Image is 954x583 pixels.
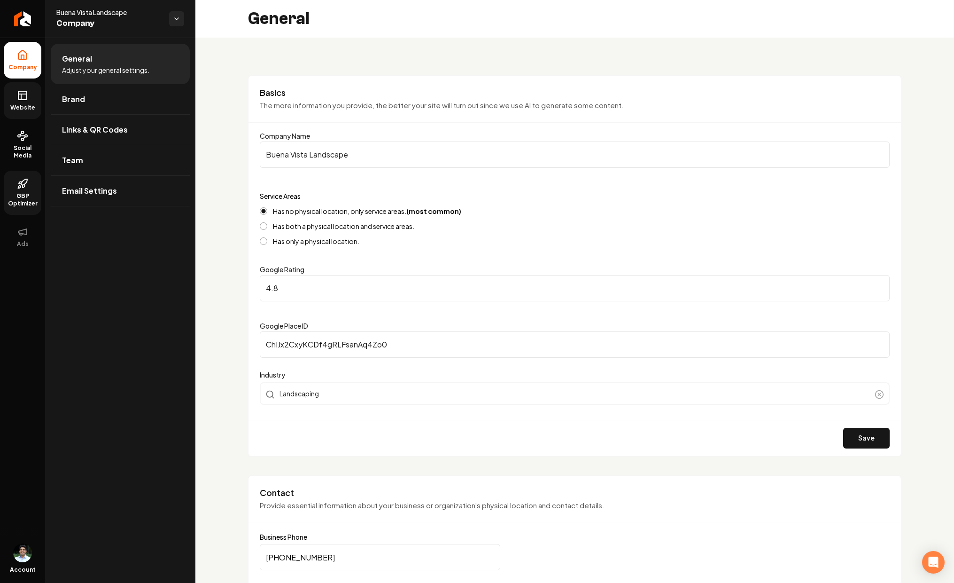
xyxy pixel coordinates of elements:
button: Open user button [13,544,32,562]
span: Company [56,17,162,30]
button: Save [843,428,890,449]
label: Company Name [260,132,310,140]
a: Website [4,82,41,119]
a: Email Settings [51,176,190,206]
span: Buena Vista Landscape [56,8,162,17]
div: Open Intercom Messenger [922,551,945,574]
h3: Basics [260,87,890,98]
a: Brand [51,84,190,114]
input: Company Name [260,142,890,168]
img: Rebolt Logo [14,11,31,26]
a: Links & QR Codes [51,115,190,145]
span: Social Media [4,144,41,159]
span: Links & QR Codes [62,124,128,135]
a: GBP Optimizer [4,171,41,215]
span: Company [5,63,41,71]
h3: Contact [260,487,890,498]
strong: (most common) [406,207,461,215]
span: Email Settings [62,185,117,197]
span: Account [10,566,36,574]
span: Website [7,104,39,111]
p: Provide essential information about your business or organization's physical location and contact... [260,500,890,511]
img: Arwin Rahmatpanah [13,544,32,562]
label: Industry [260,369,890,380]
label: Google Rating [260,265,304,274]
span: Brand [62,94,85,105]
label: Service Areas [260,192,301,200]
a: Social Media [4,123,41,167]
button: Ads [4,219,41,255]
input: Google Place ID [260,331,890,358]
span: Ads [13,240,32,248]
span: Adjust your general settings. [62,65,149,75]
span: Team [62,155,83,166]
label: Google Place ID [260,322,308,330]
h2: General [248,9,310,28]
a: Team [51,145,190,175]
label: Business Phone [260,534,890,540]
span: GBP Optimizer [4,192,41,207]
input: Google Rating [260,275,890,301]
span: General [62,53,92,64]
label: Has only a physical location. [273,238,359,244]
label: Has both a physical location and service areas. [273,223,414,229]
label: Has no physical location, only service areas. [273,208,461,214]
p: The more information you provide, the better your site will turn out since we use AI to generate ... [260,100,890,111]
